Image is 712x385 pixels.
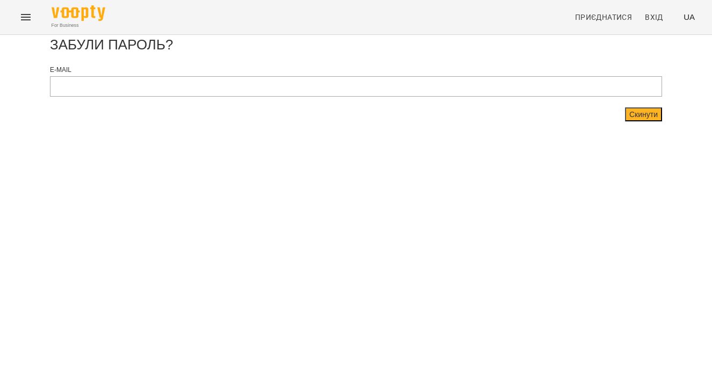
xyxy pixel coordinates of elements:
div: E-mail [50,66,662,75]
a: Приєднатися [571,8,636,27]
button: Menu [13,4,39,30]
span: For Business [52,22,105,29]
button: Скинути [625,107,662,121]
span: Вхід [645,11,663,24]
a: Вхід [641,8,675,27]
div: Забули Пароль? [50,35,662,66]
button: UA [679,7,699,27]
span: UA [684,11,695,23]
img: Voopty Logo [52,5,105,21]
span: Приєднатися [575,11,632,24]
